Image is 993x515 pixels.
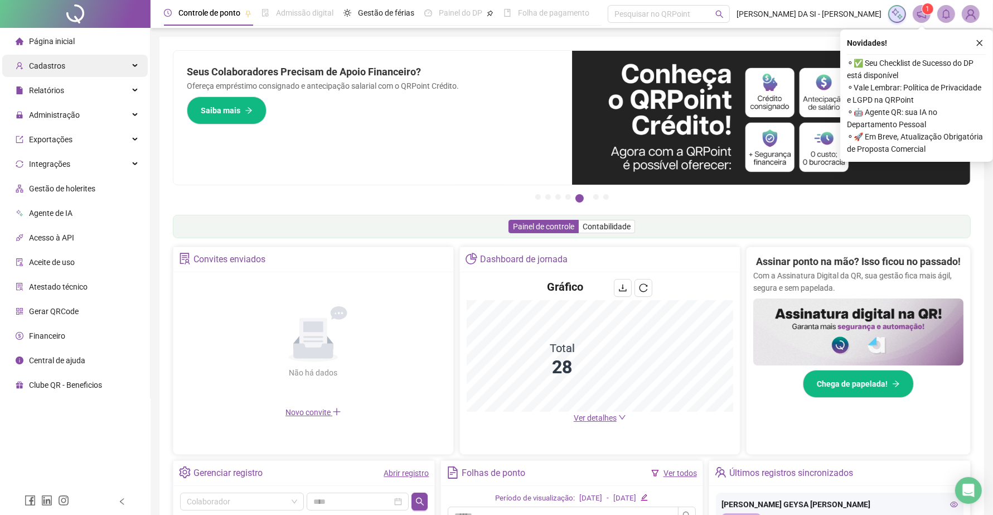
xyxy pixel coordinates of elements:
button: 5 [575,194,584,203]
span: eye [950,500,958,508]
span: Painel de controle [513,222,574,231]
span: down [618,413,626,421]
span: file-done [261,9,269,17]
span: solution [16,283,23,291]
a: Ver todos [663,469,697,478]
span: gift [16,381,23,389]
span: Saiba mais [201,104,240,117]
span: Página inicial [29,37,75,46]
span: dashboard [424,9,432,17]
span: notification [917,9,927,19]
img: 51535 [962,6,979,22]
span: info-circle [16,357,23,364]
span: reload [639,283,648,292]
span: Atestado técnico [29,282,88,291]
span: Painel do DP [439,8,482,17]
span: Central de ajuda [29,356,85,365]
span: ⚬ Vale Lembrar: Política de Privacidade e LGPD na QRPoint [847,81,986,106]
span: ⚬ ✅ Seu Checklist de Sucesso do DP está disponível [847,57,986,81]
span: close [976,39,984,47]
span: plus [332,407,341,416]
span: file [16,86,23,94]
div: Últimos registros sincronizados [729,464,853,483]
button: Saiba mais [187,97,267,124]
span: ⚬ 🤖 Agente QR: sua IA no Departamento Pessoal [847,106,986,131]
span: pushpin [487,10,493,17]
span: audit [16,258,23,266]
span: Relatórios [29,86,64,95]
div: Folhas de ponto [462,464,525,483]
span: Contabilidade [583,222,631,231]
span: 1 [926,5,930,13]
span: search [415,497,424,506]
sup: 1 [922,3,933,15]
span: pie-chart [466,253,477,264]
button: 3 [555,194,561,200]
span: clock-circle [164,9,172,17]
span: edit [641,494,648,501]
span: filter [651,469,659,477]
span: Controle de ponto [178,8,240,17]
img: banner%2F02c71560-61a6-44d4-94b9-c8ab97240462.png [753,299,963,365]
span: pushpin [245,10,251,17]
div: [DATE] [579,493,602,504]
button: Chega de papelada! [803,370,914,398]
div: Dashboard de jornada [480,250,568,269]
span: apartment [16,185,23,192]
span: facebook [25,495,36,506]
span: dollar [16,332,23,340]
img: sparkle-icon.fc2bf0ac1784a2077858766a79e2daf3.svg [891,8,903,20]
h4: Gráfico [547,279,583,295]
div: Convites enviados [193,250,265,269]
span: export [16,136,23,143]
span: Chega de papelada! [817,378,888,390]
a: Abrir registro [384,469,429,478]
span: file-text [447,466,458,478]
span: Folha de pagamento [518,8,589,17]
span: Exportações [29,135,72,144]
span: left [118,498,126,506]
span: bell [941,9,951,19]
span: team [715,466,726,478]
div: Gerenciar registro [193,464,263,483]
span: arrow-right [245,107,253,114]
span: Cadastros [29,61,65,70]
span: Ver detalhes [574,413,617,422]
span: lock [16,111,23,119]
span: Novo convite [285,408,341,417]
span: solution [179,253,191,264]
span: book [503,9,511,17]
a: Ver detalhes down [574,413,626,422]
span: download [618,283,627,292]
span: search [715,10,724,18]
span: user-add [16,62,23,70]
span: qrcode [16,307,23,315]
span: ⚬ 🚀 Em Breve, Atualização Obrigatória de Proposta Comercial [847,131,986,155]
div: [PERSON_NAME] GEYSA [PERSON_NAME] [721,498,958,511]
span: Novidades ! [847,37,887,49]
span: Aceite de uso [29,258,75,267]
span: Clube QR - Beneficios [29,381,102,389]
img: banner%2F11e687cd-1386-4cbd-b13b-7bd81425532d.png [572,51,971,185]
div: Open Intercom Messenger [955,477,982,504]
span: Gestão de holerites [29,184,95,193]
button: 7 [603,194,609,200]
div: Não há dados [262,367,365,379]
button: 4 [565,194,571,200]
button: 1 [535,194,541,200]
span: api [16,234,23,242]
p: Ofereça empréstimo consignado e antecipação salarial com o QRPoint Crédito. [187,80,559,92]
span: arrow-right [892,380,900,388]
span: home [16,37,23,45]
button: 2 [545,194,551,200]
span: Admissão digital [276,8,333,17]
span: Administração [29,110,80,119]
span: Integrações [29,160,70,169]
span: setting [179,466,191,478]
span: [PERSON_NAME] DA SI - [PERSON_NAME] [737,8,881,20]
div: - [607,493,609,504]
span: Gestão de férias [358,8,414,17]
h2: Seus Colaboradores Precisam de Apoio Financeiro? [187,64,559,80]
span: linkedin [41,495,52,506]
span: Agente de IA [29,209,72,218]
